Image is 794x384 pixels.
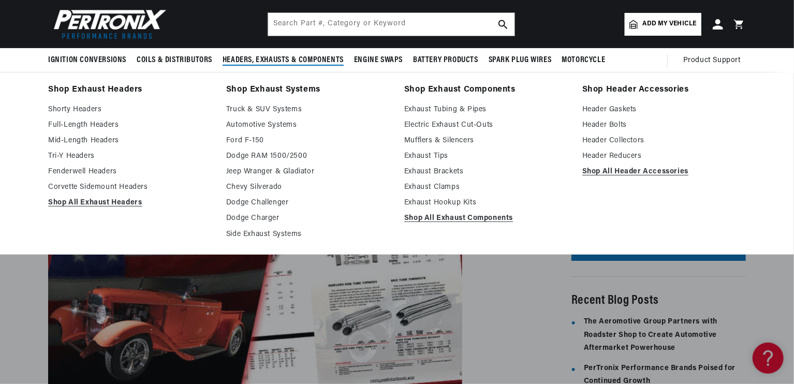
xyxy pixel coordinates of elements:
[643,19,697,29] span: Add my vehicle
[226,197,390,209] a: Dodge Challenger
[404,166,568,178] a: Exhaust Brackets
[483,48,557,72] summary: Spark Plug Wires
[571,292,746,310] h5: Recent Blog Posts
[584,318,717,352] a: The Aeromotive Group Partners with Roadster Shop to Create Automotive Aftermarket Powerhouse
[582,135,746,147] a: Header Collectors
[404,150,568,163] a: Exhaust Tips
[48,83,212,97] a: Shop Exhaust Headers
[226,150,390,163] a: Dodge RAM 1500/2500
[404,197,568,209] a: Exhaust Hookup Kits
[226,228,390,241] a: Side Exhaust Systems
[268,13,514,36] input: Search Part #, Category or Keyword
[413,55,478,66] span: Battery Products
[408,48,483,72] summary: Battery Products
[48,150,212,163] a: Tri-Y Headers
[48,119,212,131] a: Full-Length Headers
[48,48,131,72] summary: Ignition Conversions
[582,166,746,178] a: Shop All Header Accessories
[226,104,390,116] a: Truck & SUV Systems
[582,119,746,131] a: Header Bolts
[404,104,568,116] a: Exhaust Tubing & Pipes
[226,83,390,97] a: Shop Exhaust Systems
[48,181,212,194] a: Corvette Sidemount Headers
[226,135,390,147] a: Ford F-150
[131,48,217,72] summary: Coils & Distributors
[562,55,605,66] span: Motorcycle
[404,212,568,225] a: Shop All Exhaust Components
[404,181,568,194] a: Exhaust Clamps
[48,197,212,209] a: Shop All Exhaust Headers
[582,150,746,163] a: Header Reducers
[226,181,390,194] a: Chevy Silverado
[223,55,344,66] span: Headers, Exhausts & Components
[226,166,390,178] a: Jeep Wranger & Gladiator
[48,6,167,42] img: Pertronix
[556,48,610,72] summary: Motorcycle
[349,48,408,72] summary: Engine Swaps
[582,104,746,116] a: Header Gaskets
[137,55,212,66] span: Coils & Distributors
[217,48,349,72] summary: Headers, Exhausts & Components
[404,119,568,131] a: Electric Exhaust Cut-Outs
[48,55,126,66] span: Ignition Conversions
[48,104,212,116] a: Shorty Headers
[489,55,552,66] span: Spark Plug Wires
[226,119,390,131] a: Automotive Systems
[582,83,746,97] a: Shop Header Accessories
[354,55,403,66] span: Engine Swaps
[625,13,701,36] a: Add my vehicle
[48,135,212,147] a: Mid-Length Headers
[492,13,514,36] button: search button
[404,135,568,147] a: Mufflers & Silencers
[226,212,390,225] a: Dodge Charger
[48,166,212,178] a: Fenderwell Headers
[683,55,741,66] span: Product Support
[683,48,746,73] summary: Product Support
[404,83,568,97] a: Shop Exhaust Components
